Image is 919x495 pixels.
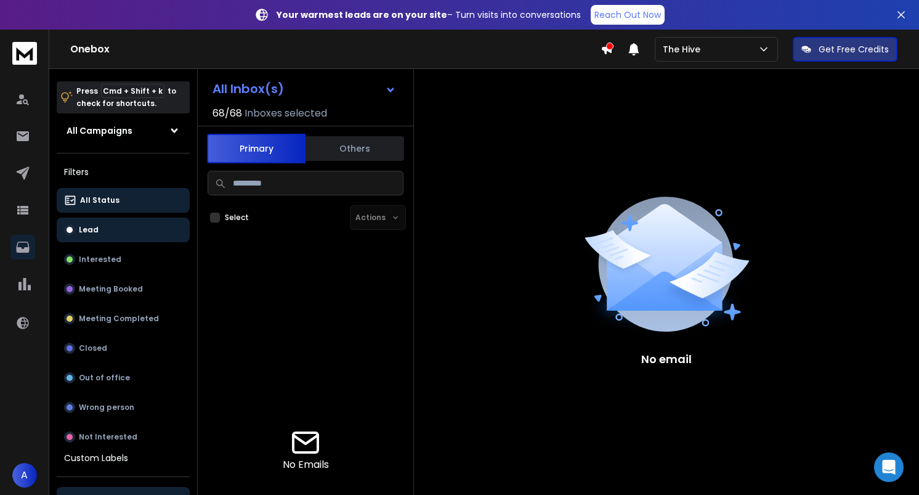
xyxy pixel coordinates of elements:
p: Interested [79,255,121,264]
p: No Emails [283,457,329,472]
button: Meeting Completed [57,306,190,331]
p: – Turn visits into conversations [277,9,581,21]
p: Get Free Credits [819,43,889,55]
img: logo [12,42,37,65]
button: Out of office [57,366,190,390]
button: Meeting Booked [57,277,190,301]
h1: Onebox [70,42,601,57]
p: Closed [79,343,107,353]
h1: All Campaigns [67,125,132,137]
button: Lead [57,218,190,242]
a: Reach Out Now [591,5,665,25]
span: 68 / 68 [213,106,242,121]
h3: Custom Labels [64,452,128,464]
h3: Filters [57,163,190,181]
p: Out of office [79,373,130,383]
button: Wrong person [57,395,190,420]
p: All Status [80,195,119,205]
label: Select [225,213,249,223]
button: Not Interested [57,425,190,449]
div: Open Intercom Messenger [874,452,904,482]
button: Others [306,135,404,162]
h3: Inboxes selected [245,106,327,121]
p: Not Interested [79,432,137,442]
p: Reach Out Now [594,9,661,21]
p: No email [641,351,692,368]
p: Meeting Completed [79,314,159,324]
p: Press to check for shortcuts. [76,85,176,110]
button: All Inbox(s) [203,76,406,101]
button: Closed [57,336,190,361]
p: Meeting Booked [79,284,143,294]
button: All Status [57,188,190,213]
p: The Hive [663,43,705,55]
button: A [12,463,37,488]
button: Primary [207,134,306,163]
p: Wrong person [79,403,134,412]
button: Interested [57,247,190,272]
p: Lead [79,225,99,235]
strong: Your warmest leads are on your site [277,9,447,21]
span: Cmd + Shift + k [101,84,164,98]
button: Get Free Credits [793,37,897,62]
button: All Campaigns [57,118,190,143]
h1: All Inbox(s) [213,83,284,95]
